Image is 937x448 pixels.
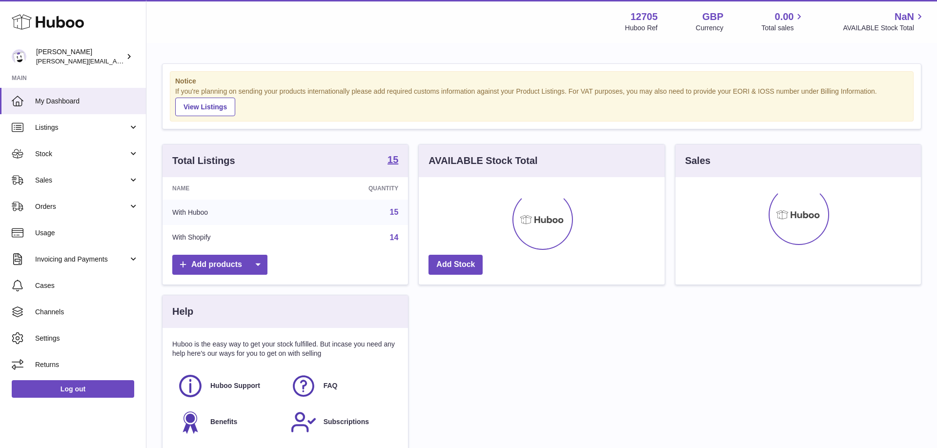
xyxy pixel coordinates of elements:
div: Currency [696,23,724,33]
a: Huboo Support [177,373,281,399]
a: FAQ [290,373,394,399]
span: My Dashboard [35,97,139,106]
td: With Shopify [163,225,295,250]
a: Log out [12,380,134,398]
span: Benefits [210,417,237,427]
a: 15 [390,208,399,216]
a: 15 [387,155,398,166]
span: 0.00 [775,10,794,23]
a: 0.00 Total sales [761,10,805,33]
a: Subscriptions [290,409,394,435]
span: Stock [35,149,128,159]
a: View Listings [175,98,235,116]
span: Channels [35,307,139,317]
span: Subscriptions [324,417,369,427]
span: Returns [35,360,139,369]
span: Sales [35,176,128,185]
a: Benefits [177,409,281,435]
span: Listings [35,123,128,132]
span: AVAILABLE Stock Total [843,23,925,33]
div: Huboo Ref [625,23,658,33]
a: Add Stock [428,255,483,275]
div: [PERSON_NAME] [36,47,124,66]
h3: Help [172,305,193,318]
strong: Notice [175,77,908,86]
strong: GBP [702,10,723,23]
span: Total sales [761,23,805,33]
a: Add products [172,255,267,275]
span: NaN [895,10,914,23]
a: 14 [390,233,399,242]
img: harry.gardner@icloud.com [12,49,26,64]
strong: 12705 [631,10,658,23]
span: Settings [35,334,139,343]
h3: Total Listings [172,154,235,167]
span: Usage [35,228,139,238]
span: [PERSON_NAME][EMAIL_ADDRESS][PERSON_NAME][DOMAIN_NAME] [36,57,248,65]
td: With Huboo [163,200,295,225]
h3: AVAILABLE Stock Total [428,154,537,167]
span: FAQ [324,381,338,390]
th: Quantity [295,177,408,200]
th: Name [163,177,295,200]
span: Orders [35,202,128,211]
span: Cases [35,281,139,290]
div: If you're planning on sending your products internationally please add required customs informati... [175,87,908,116]
span: Invoicing and Payments [35,255,128,264]
span: Huboo Support [210,381,260,390]
p: Huboo is the easy way to get your stock fulfilled. But incase you need any help here's our ways f... [172,340,398,358]
strong: 15 [387,155,398,164]
a: NaN AVAILABLE Stock Total [843,10,925,33]
h3: Sales [685,154,711,167]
